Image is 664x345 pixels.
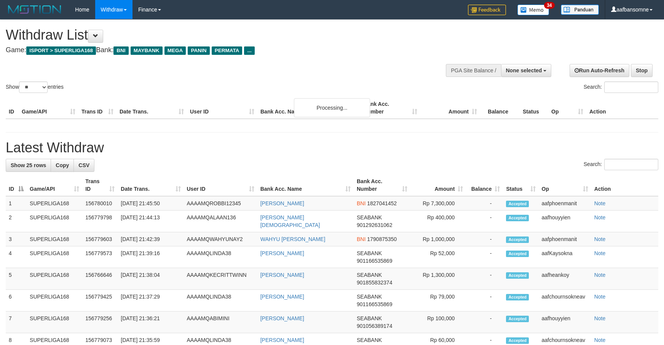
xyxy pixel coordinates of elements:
span: Copy 901855832374 to clipboard [357,280,392,286]
td: SUPERLIGA168 [27,290,82,311]
td: - [466,211,503,232]
a: [PERSON_NAME] [260,250,304,256]
span: Accepted [506,236,529,243]
th: Status: activate to sort column ascending [503,174,538,196]
td: 3 [6,232,27,246]
a: Note [594,236,606,242]
th: Trans ID: activate to sort column ascending [82,174,118,196]
a: [PERSON_NAME] [260,315,304,321]
td: Rp 79,000 [410,290,466,311]
td: [DATE] 21:39:16 [118,246,184,268]
td: SUPERLIGA168 [27,268,82,290]
th: Balance [480,97,520,119]
td: AAAAMQABIMINI [184,311,257,333]
th: Bank Acc. Name [257,97,361,119]
img: MOTION_logo.png [6,4,64,15]
td: Rp 52,000 [410,246,466,268]
td: AAAAMQALAAN136 [184,211,257,232]
td: - [466,246,503,268]
td: aafphoenmanit [539,232,591,246]
a: Note [594,294,606,300]
td: 156779256 [82,311,118,333]
span: BNI [357,200,366,206]
h4: Game: Bank: [6,46,435,54]
th: Game/API: activate to sort column ascending [27,174,82,196]
td: aafphoenmanit [539,196,591,211]
th: Game/API [19,97,78,119]
span: 34 [544,2,554,9]
th: Op: activate to sort column ascending [539,174,591,196]
td: 156779603 [82,232,118,246]
span: Accepted [506,316,529,322]
td: SUPERLIGA168 [27,246,82,268]
td: Rp 100,000 [410,311,466,333]
td: aafKaysokna [539,246,591,268]
span: ISPORT > SUPERLIGA168 [26,46,96,55]
td: 156780010 [82,196,118,211]
a: Stop [631,64,653,77]
th: Bank Acc. Number [361,97,420,119]
img: Feedback.jpg [468,5,506,15]
td: AAAAMQKECRITTWINN [184,268,257,290]
a: Note [594,250,606,256]
span: Copy [56,162,69,168]
td: [DATE] 21:42:39 [118,232,184,246]
td: 5 [6,268,27,290]
a: Run Auto-Refresh [570,64,629,77]
th: ID [6,97,19,119]
td: 156779798 [82,211,118,232]
td: SUPERLIGA168 [27,211,82,232]
th: Bank Acc. Number: activate to sort column ascending [354,174,410,196]
td: SUPERLIGA168 [27,196,82,211]
th: User ID [187,97,257,119]
label: Search: [584,159,658,170]
th: ID: activate to sort column descending [6,174,27,196]
span: BNI [113,46,128,55]
span: None selected [506,67,542,73]
a: Show 25 rows [6,159,51,172]
a: WAHYU [PERSON_NAME] [260,236,326,242]
th: Trans ID [78,97,117,119]
span: ... [244,46,254,55]
td: aafchournsokneav [539,290,591,311]
span: Accepted [506,272,529,279]
td: aafheankoy [539,268,591,290]
span: SEABANK [357,272,382,278]
span: Accepted [506,337,529,344]
input: Search: [604,159,658,170]
span: Copy 901056389174 to clipboard [357,323,392,329]
td: [DATE] 21:45:50 [118,196,184,211]
th: Date Trans. [117,97,187,119]
span: Copy 1790875350 to clipboard [367,236,397,242]
td: AAAAMQROBBI12345 [184,196,257,211]
span: SEABANK [357,250,382,256]
td: 7 [6,311,27,333]
a: [PERSON_NAME] [260,337,304,343]
th: Balance: activate to sort column ascending [466,174,503,196]
td: [DATE] 21:36:21 [118,311,184,333]
td: 156779425 [82,290,118,311]
span: Accepted [506,201,529,207]
span: CSV [78,162,89,168]
td: aafhouyyien [539,211,591,232]
span: Copy 901166535869 to clipboard [357,301,392,307]
span: Copy 901166535869 to clipboard [357,258,392,264]
span: Accepted [506,251,529,257]
th: Date Trans.: activate to sort column ascending [118,174,184,196]
td: - [466,196,503,211]
a: Note [594,272,606,278]
span: PANIN [188,46,209,55]
span: Accepted [506,215,529,221]
td: Rp 1,300,000 [410,268,466,290]
a: [PERSON_NAME][DEMOGRAPHIC_DATA] [260,214,320,228]
a: Note [594,200,606,206]
a: Note [594,214,606,220]
span: Copy 1827041452 to clipboard [367,200,397,206]
a: [PERSON_NAME] [260,200,304,206]
td: AAAAMQLINDA38 [184,290,257,311]
span: MAYBANK [131,46,163,55]
span: SEABANK [357,294,382,300]
th: Op [548,97,586,119]
input: Search: [604,81,658,93]
th: Amount [420,97,480,119]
